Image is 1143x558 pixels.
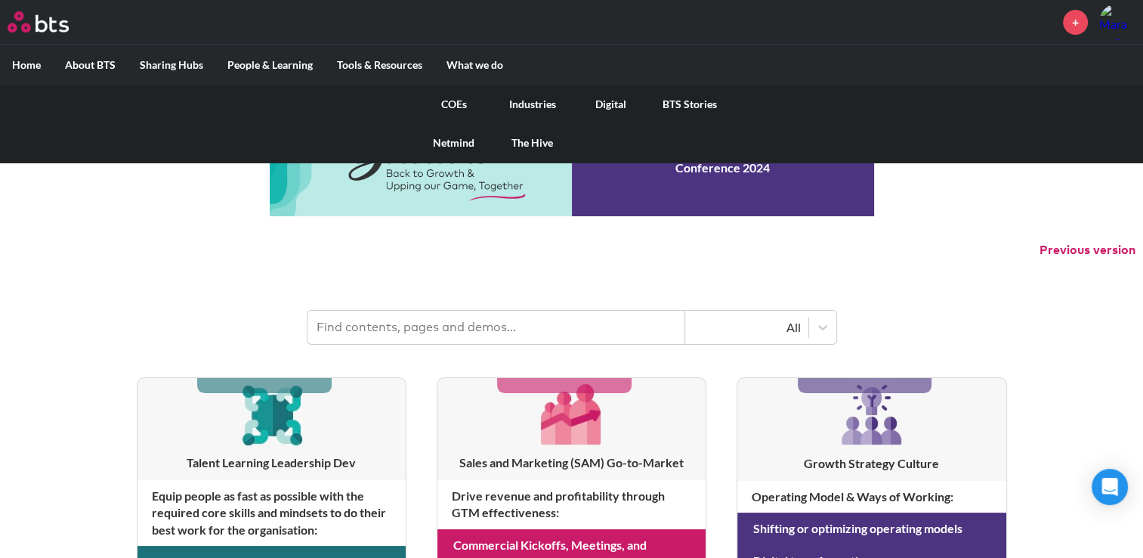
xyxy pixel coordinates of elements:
[693,319,801,336] div: All
[8,11,97,33] a: Go home
[8,11,69,33] img: BTS Logo
[137,480,406,546] h4: Equip people as fast as possible with the required core skills and mindsets to do their best work...
[737,455,1006,472] h3: Growth Strategy Culture
[836,378,908,451] img: [object Object]
[1099,4,1135,40] a: Profile
[437,480,706,529] h4: Drive revenue and profitability through GTM effectiveness :
[325,45,434,85] label: Tools & Resources
[215,45,325,85] label: People & Learning
[437,454,706,471] h3: Sales and Marketing (SAM) Go-to-Market
[737,481,1006,513] h4: Operating Model & Ways of Working :
[434,45,515,85] label: What we do
[236,378,307,450] img: [object Object]
[536,378,607,450] img: [object Object]
[53,45,128,85] label: About BTS
[1040,242,1135,259] button: Previous version
[1092,469,1128,505] div: Open Intercom Messenger
[128,45,215,85] label: Sharing Hubs
[1063,10,1088,35] a: +
[137,454,406,471] h3: Talent Learning Leadership Dev
[307,311,685,344] input: Find contents, pages and demos...
[1099,4,1135,40] img: Mara Georgopoulou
